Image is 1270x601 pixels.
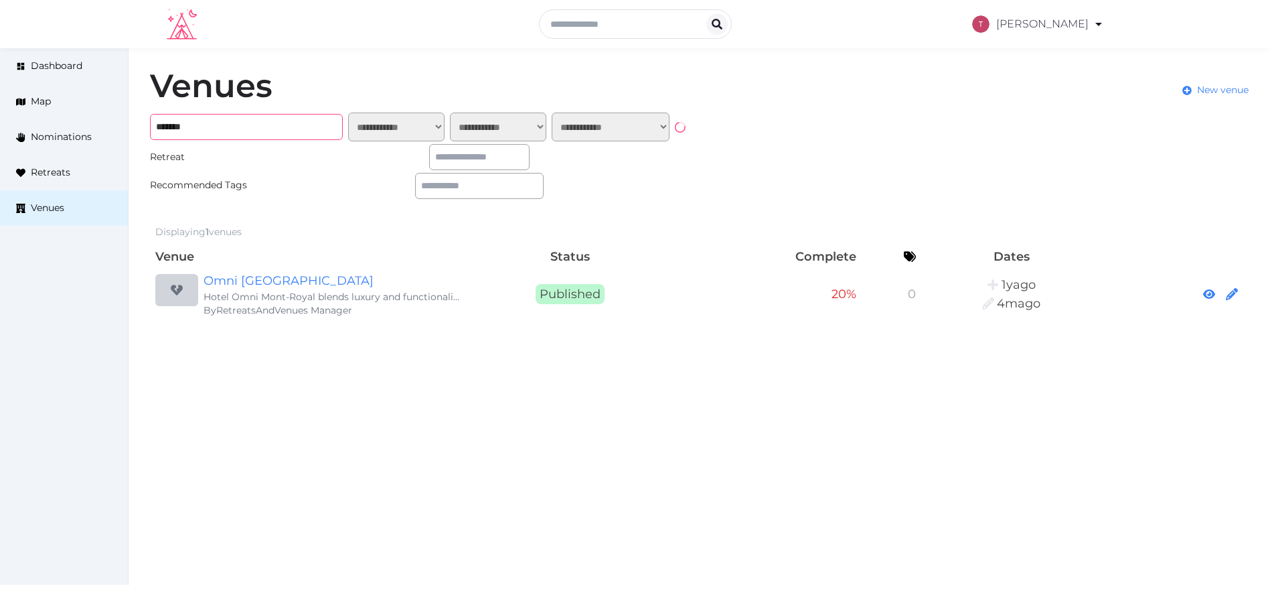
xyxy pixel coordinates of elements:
[155,225,242,239] div: Displaying venues
[1197,83,1249,97] span: New venue
[536,284,605,304] span: Published
[31,130,92,144] span: Nominations
[31,59,82,73] span: Dashboard
[1002,277,1036,292] span: 6:42AM, October 10th, 2024
[204,271,461,290] a: Omni [GEOGRAPHIC_DATA]
[204,304,461,317] div: By RetreatsAndVenues Manager
[674,245,862,269] th: Complete
[921,245,1101,269] th: Dates
[31,201,64,215] span: Venues
[150,150,279,164] div: Retreat
[908,287,916,302] span: 0
[150,178,279,192] div: Recommended Tags
[31,165,70,180] span: Retreats
[466,245,674,269] th: Status
[204,290,461,304] div: Hotel Omni Mont-Royal blends luxury and functionality, making it perfect for high-profile corpora...
[150,70,272,102] h1: Venues
[31,94,51,109] span: Map
[206,226,209,238] span: 1
[831,287,856,302] span: 20 %
[1182,83,1249,97] a: New venue
[997,296,1040,311] span: 5:42PM, October 1st, 2025
[150,245,466,269] th: Venue
[972,5,1104,43] a: [PERSON_NAME]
